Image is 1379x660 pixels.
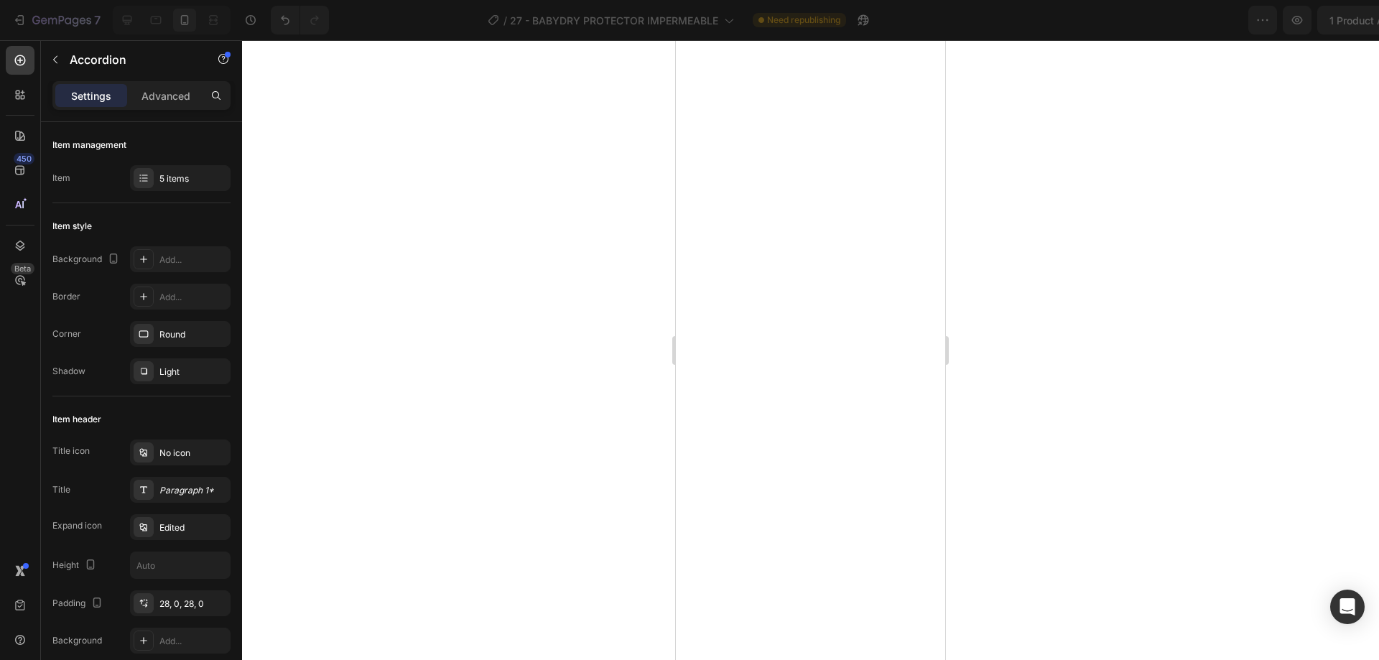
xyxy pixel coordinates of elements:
[70,51,192,68] p: Accordion
[159,366,227,378] div: Light
[1330,590,1365,624] div: Open Intercom Messenger
[52,220,92,233] div: Item style
[6,6,107,34] button: 7
[159,484,227,497] div: Paragraph 1*
[1243,14,1266,27] span: Save
[52,250,122,269] div: Background
[159,447,227,460] div: No icon
[1087,6,1225,34] button: 1 product assigned
[52,634,102,647] div: Background
[131,552,230,578] input: Auto
[52,594,106,613] div: Padding
[14,153,34,164] div: 450
[141,88,190,103] p: Advanced
[159,635,227,648] div: Add...
[11,263,34,274] div: Beta
[52,290,80,303] div: Border
[94,11,101,29] p: 7
[159,328,227,341] div: Round
[52,327,81,340] div: Corner
[52,172,70,185] div: Item
[52,483,70,496] div: Title
[159,291,227,304] div: Add...
[52,445,90,457] div: Title icon
[159,254,227,266] div: Add...
[52,519,102,532] div: Expand icon
[271,6,329,34] div: Undo/Redo
[52,365,85,378] div: Shadow
[159,598,227,610] div: 28, 0, 28, 0
[52,413,101,426] div: Item header
[1230,6,1278,34] button: Save
[1296,13,1332,28] div: Publish
[1099,13,1192,28] span: 1 product assigned
[676,40,945,660] iframe: Design area
[767,14,840,27] span: Need republishing
[159,521,227,534] div: Edited
[52,556,99,575] div: Height
[503,13,507,28] span: /
[1283,6,1344,34] button: Publish
[52,139,126,152] div: Item management
[159,172,227,185] div: 5 items
[71,88,111,103] p: Settings
[510,13,718,28] span: 27 - BABYDRY PROTECTOR IMPERMEABLE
